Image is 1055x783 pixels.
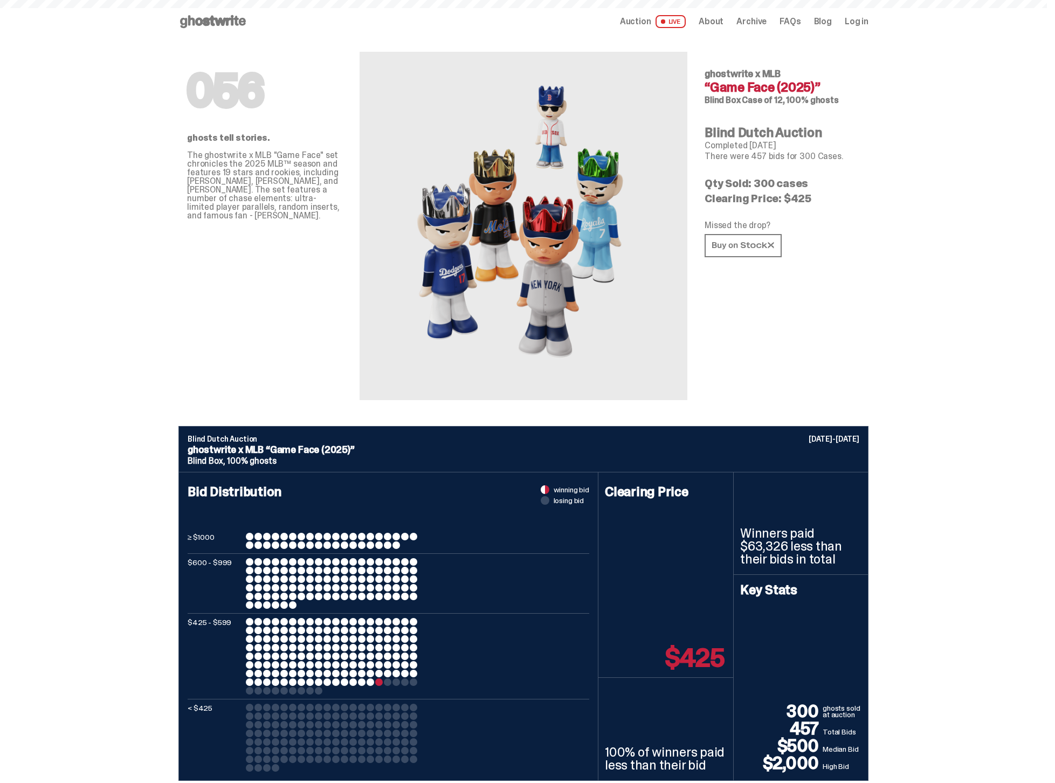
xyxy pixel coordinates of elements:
[620,15,686,28] a: Auction LIVE
[740,754,823,772] p: $2,000
[187,151,342,220] p: The ghostwrite x MLB "Game Face" set chronicles the 2025 MLB™ season and features 19 stars and ro...
[188,704,242,772] p: < $425
[605,746,727,772] p: 100% of winners paid less than their bid
[188,435,859,443] p: Blind Dutch Auction
[740,583,861,596] h4: Key Stats
[705,67,781,80] span: ghostwrite x MLB
[188,558,242,609] p: $600 - $999
[705,221,860,230] p: Missed the drop?
[188,533,242,549] p: ≥ $1000
[742,94,838,106] span: Case of 12, 100% ghosts
[705,193,860,204] p: Clearing Price: $425
[656,15,686,28] span: LIVE
[620,17,651,26] span: Auction
[699,17,723,26] a: About
[845,17,868,26] a: Log in
[227,455,276,466] span: 100% ghosts
[188,455,225,466] span: Blind Box,
[823,726,861,737] p: Total Bids
[740,703,823,720] p: 300
[823,705,861,720] p: ghosts sold at auction
[665,645,725,671] p: $425
[705,141,860,150] p: Completed [DATE]
[823,744,861,754] p: Median Bid
[405,78,642,374] img: MLB&ldquo;Game Face (2025)&rdquo;
[740,527,861,566] p: Winners paid $63,326 less than their bids in total
[705,94,741,106] span: Blind Box
[554,497,584,504] span: losing bid
[705,152,860,161] p: There were 457 bids for 300 Cases.
[188,485,589,533] h4: Bid Distribution
[605,485,727,498] h4: Clearing Price
[705,126,860,139] h4: Blind Dutch Auction
[554,486,589,493] span: winning bid
[188,445,859,455] p: ghostwrite x MLB “Game Face (2025)”
[187,134,342,142] p: ghosts tell stories.
[187,69,342,112] h1: 056
[705,178,860,189] p: Qty Sold: 300 cases
[814,17,832,26] a: Blog
[188,618,242,695] p: $425 - $599
[740,737,823,754] p: $500
[809,435,859,443] p: [DATE]-[DATE]
[823,761,861,772] p: High Bid
[780,17,801,26] a: FAQs
[705,81,860,94] h4: “Game Face (2025)”
[736,17,767,26] a: Archive
[740,720,823,737] p: 457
